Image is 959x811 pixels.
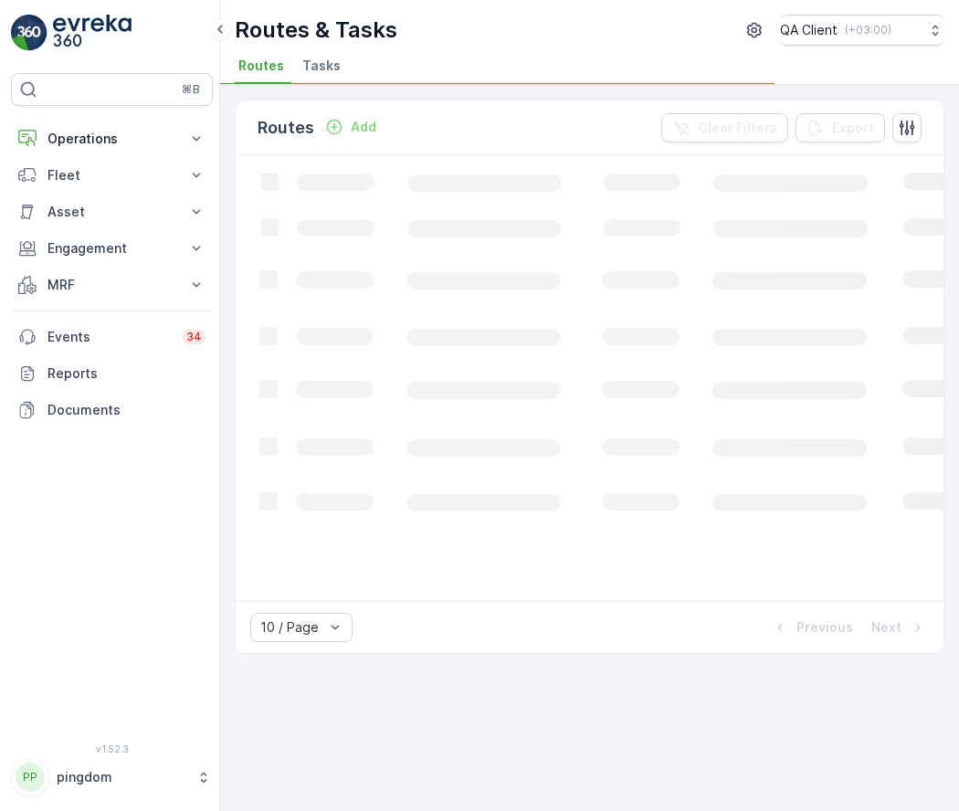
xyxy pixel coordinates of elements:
p: Routes [258,115,314,141]
button: QA Client(+03:00) [780,15,944,46]
p: Fleet [47,166,176,184]
p: Events [47,328,172,346]
p: Routes & Tasks [235,16,397,45]
p: ( +03:00 ) [845,23,891,37]
span: v 1.52.3 [11,743,213,754]
p: MRF [47,276,176,294]
button: Export [796,113,885,142]
p: Engagement [47,239,176,258]
button: Asset [11,194,213,230]
span: Tasks [302,57,341,75]
a: Documents [11,392,213,428]
button: Next [869,616,929,638]
button: Add [318,116,384,138]
p: ⌘B [182,82,200,97]
p: Previous [796,618,853,637]
a: Reports [11,355,213,392]
p: Export [832,119,874,137]
button: MRF [11,267,213,303]
button: PPpingdom [11,758,213,796]
p: Clear Filters [698,119,777,137]
button: Operations [11,121,213,157]
button: Clear Filters [661,113,788,142]
p: QA Client [780,21,838,39]
p: pingdom [57,768,187,786]
p: Operations [47,130,176,148]
span: Routes [238,57,284,75]
a: Events34 [11,319,213,355]
p: Add [351,118,376,136]
p: Reports [47,364,205,383]
p: Documents [47,401,205,419]
button: Previous [769,616,855,638]
img: logo_light-DOdMpM7g.png [53,15,132,51]
div: PP [16,763,45,792]
img: logo [11,15,47,51]
p: 34 [186,330,202,344]
button: Engagement [11,230,213,267]
p: Next [871,618,901,637]
button: Fleet [11,157,213,194]
p: Asset [47,203,176,221]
